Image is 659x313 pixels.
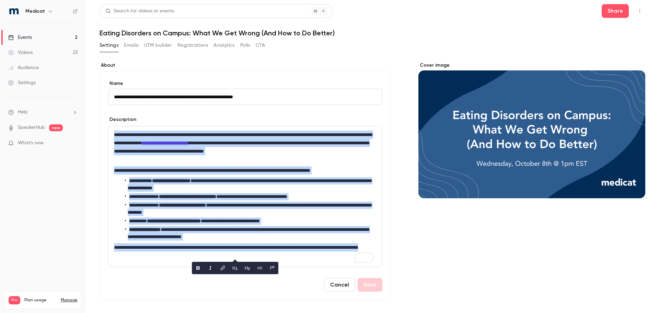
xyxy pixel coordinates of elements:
[24,298,57,303] span: Plan usage
[8,49,33,56] div: Videos
[124,40,138,51] button: Emails
[9,6,20,17] img: Medicat
[108,126,382,267] div: To enrich screen reader interactions, please activate Accessibility in Grammarly extension settings
[18,109,28,116] span: Help
[256,40,265,51] button: CTA
[602,4,629,18] button: Share
[193,262,204,273] button: bold
[8,79,36,86] div: Settings
[177,40,208,51] button: Registrations
[8,64,39,71] div: Audience
[18,139,44,147] span: What's new
[418,62,645,198] section: Cover image
[217,262,228,273] button: link
[69,140,78,146] iframe: Noticeable Trigger
[213,40,235,51] button: Analytics
[100,29,645,37] h1: Eating Disorders on Campus: What We Get Wrong (And How to Do Better)
[267,262,278,273] button: blockquote
[25,8,45,15] h6: Medicat
[418,62,645,69] label: Cover image
[9,296,20,304] span: Pro
[18,124,45,131] a: SpeakerHub
[144,40,172,51] button: UTM builder
[108,80,382,87] label: Name
[8,34,32,41] div: Events
[108,126,382,267] div: editor
[324,278,355,292] button: Cancel
[205,262,216,273] button: italic
[105,8,174,15] div: Search for videos or events
[108,116,136,123] label: Description
[100,40,118,51] button: Settings
[108,126,382,267] section: description
[240,40,250,51] button: Polls
[49,124,63,131] span: new
[8,109,78,116] li: help-dropdown-opener
[100,62,391,69] label: About
[61,298,77,303] a: Manage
